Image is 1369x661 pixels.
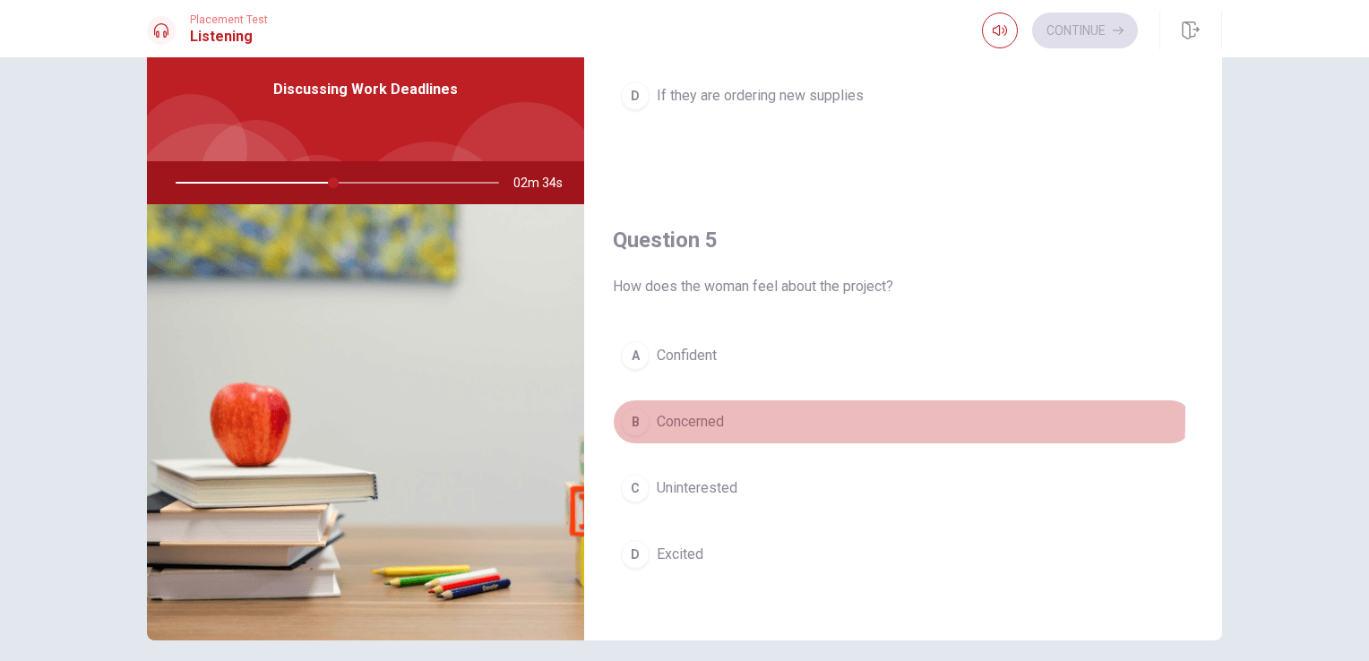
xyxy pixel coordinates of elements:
span: If they are ordering new supplies [657,85,864,107]
button: DExcited [613,532,1193,577]
div: C [621,474,650,502]
div: D [621,540,650,569]
span: Confident [657,345,717,366]
div: A [621,341,650,370]
span: Concerned [657,411,724,433]
button: AConfident [613,333,1193,378]
span: 02m 34s [513,161,577,204]
button: CUninterested [613,466,1193,511]
img: Discussing Work Deadlines [147,204,584,640]
button: BConcerned [613,399,1193,444]
button: DIf they are ordering new supplies [613,73,1193,118]
h1: Listening [190,26,268,47]
span: Excited [657,544,703,565]
span: How does the woman feel about the project? [613,276,1193,297]
span: Placement Test [190,13,268,26]
div: D [621,82,650,110]
div: B [621,408,650,436]
span: Uninterested [657,477,737,499]
span: Discussing Work Deadlines [273,79,458,100]
h4: Question 5 [613,226,1193,254]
